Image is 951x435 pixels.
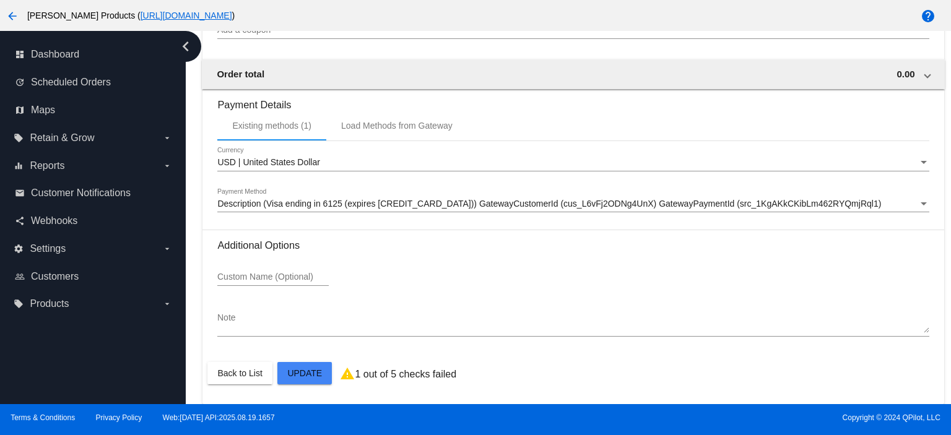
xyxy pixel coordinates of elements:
[162,299,172,309] i: arrow_drop_down
[14,133,24,143] i: local_offer
[15,50,25,59] i: dashboard
[15,188,25,198] i: email
[921,9,936,24] mat-icon: help
[14,161,24,171] i: equalizer
[15,211,172,231] a: share Webhooks
[897,69,914,79] span: 0.00
[14,299,24,309] i: local_offer
[176,37,196,56] i: chevron_left
[15,183,172,203] a: email Customer Notifications
[5,9,20,24] mat-icon: arrow_back
[15,72,172,92] a: update Scheduled Orders
[30,298,69,309] span: Products
[287,368,322,378] span: Update
[217,199,881,209] span: Description (Visa ending in 6125 (expires [CREDIT_CARD_DATA])) GatewayCustomerId (cus_L6vFj2ODNg4...
[217,90,929,111] h3: Payment Details
[15,100,172,120] a: map Maps
[11,413,75,422] a: Terms & Conditions
[162,244,172,254] i: arrow_drop_down
[15,272,25,282] i: people_outline
[31,105,55,116] span: Maps
[31,187,131,199] span: Customer Notifications
[232,121,311,131] div: Existing methods (1)
[217,199,929,209] mat-select: Payment Method
[15,105,25,115] i: map
[217,69,264,79] span: Order total
[15,267,172,286] a: people_outline Customers
[27,11,235,20] span: [PERSON_NAME] Products ( )
[31,271,79,282] span: Customers
[355,369,456,380] p: 1 out of 5 checks failed
[217,158,929,168] mat-select: Currency
[14,244,24,254] i: settings
[31,215,77,226] span: Webhooks
[217,368,262,378] span: Back to List
[141,11,232,20] a: [URL][DOMAIN_NAME]
[15,77,25,87] i: update
[31,77,111,88] span: Scheduled Orders
[217,239,929,251] h3: Additional Options
[30,132,94,144] span: Retain & Grow
[217,272,329,282] input: Custom Name (Optional)
[30,160,64,171] span: Reports
[340,366,355,381] mat-icon: warning
[96,413,142,422] a: Privacy Policy
[163,413,275,422] a: Web:[DATE] API:2025.08.19.1657
[341,121,453,131] div: Load Methods from Gateway
[15,216,25,226] i: share
[277,362,332,384] button: Update
[162,133,172,143] i: arrow_drop_down
[202,59,944,89] mat-expansion-panel-header: Order total 0.00
[162,161,172,171] i: arrow_drop_down
[486,413,940,422] span: Copyright © 2024 QPilot, LLC
[30,243,66,254] span: Settings
[31,49,79,60] span: Dashboard
[217,157,319,167] span: USD | United States Dollar
[15,45,172,64] a: dashboard Dashboard
[207,362,272,384] button: Back to List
